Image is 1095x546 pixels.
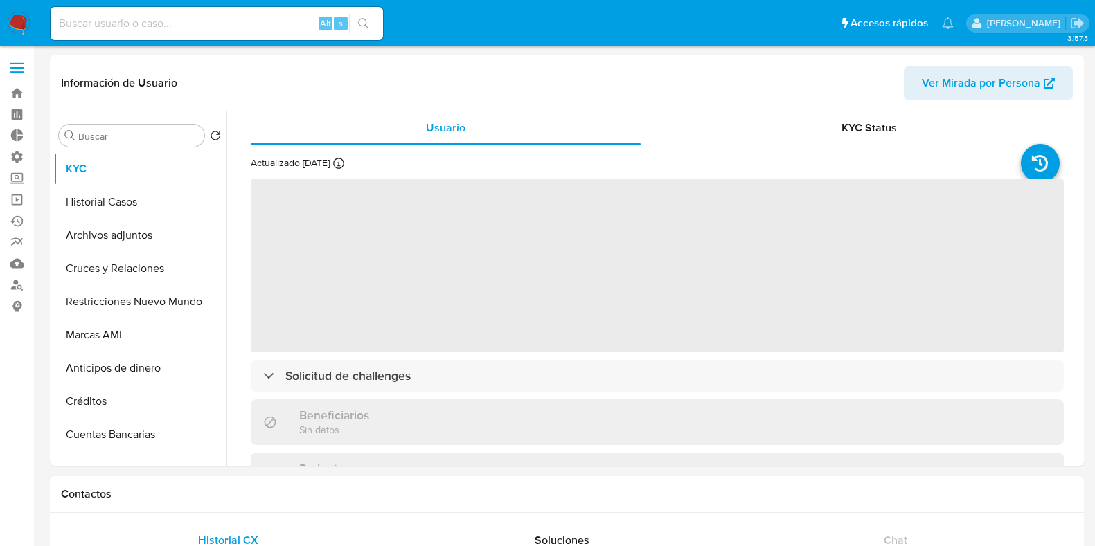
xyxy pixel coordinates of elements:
[1070,16,1085,30] a: Salir
[61,76,177,90] h1: Información de Usuario
[53,185,226,219] button: Historial Casos
[53,252,226,285] button: Cruces y Relaciones
[53,152,226,185] button: KYC
[299,461,350,476] h3: Parientes
[904,66,1073,100] button: Ver Mirada por Persona
[987,17,1065,30] p: daniela.lagunesrodriguez@mercadolibre.com.mx
[922,66,1040,100] span: Ver Mirada por Persona
[51,15,383,33] input: Buscar usuario o caso...
[53,285,226,318] button: Restricciones Nuevo Mundo
[942,17,954,29] a: Notificaciones
[53,352,226,385] button: Anticipos de dinero
[339,17,343,30] span: s
[426,120,465,136] span: Usuario
[210,130,221,145] button: Volver al orden por defecto
[285,368,411,383] h3: Solicitud de challenges
[251,179,1064,352] span: ‌
[320,17,331,30] span: Alt
[251,156,330,170] p: Actualizado [DATE]
[53,219,226,252] button: Archivos adjuntos
[299,408,369,423] h3: Beneficiarios
[842,120,897,136] span: KYC Status
[851,16,928,30] span: Accesos rápidos
[53,385,226,418] button: Créditos
[64,130,75,141] button: Buscar
[78,130,199,143] input: Buscar
[53,418,226,451] button: Cuentas Bancarias
[299,423,369,436] p: Sin datos
[251,453,1064,498] div: Parientes
[61,487,1073,501] h1: Contactos
[53,318,226,352] button: Marcas AML
[251,360,1064,392] div: Solicitud de challenges
[53,451,226,484] button: Datos Modificados
[251,399,1064,444] div: BeneficiariosSin datos
[349,14,377,33] button: search-icon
